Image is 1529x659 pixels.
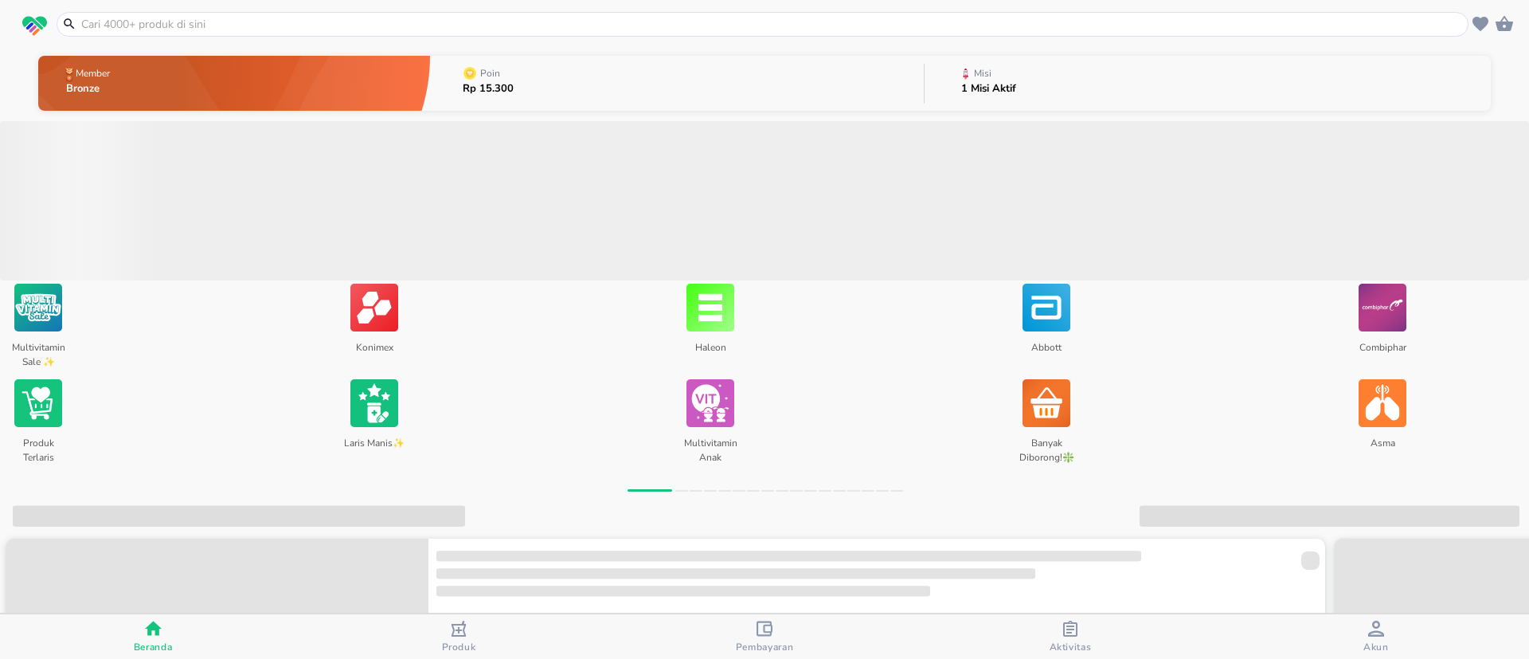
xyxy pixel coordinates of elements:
[1023,376,1070,430] img: Banyak Diborong!❇️
[350,280,398,335] img: Konimex
[686,280,734,335] img: Haleon
[1023,280,1070,335] img: Abbott
[22,16,47,37] img: logo_swiperx_s.bd005f3b.svg
[961,84,1016,94] p: 1 Misi Aktif
[134,641,173,653] span: Beranda
[6,335,69,367] p: Multivitamin Sale ✨
[1223,614,1529,659] button: Akun
[1351,430,1414,462] p: Asma
[736,641,794,653] span: Pembayaran
[66,84,113,94] p: Bronze
[1015,430,1077,462] p: Banyak Diborong!❇️
[678,430,741,462] p: Multivitamin Anak
[612,614,917,659] button: Pembayaran
[80,16,1464,33] input: Cari 4000+ produk di sini
[1050,641,1092,653] span: Aktivitas
[76,69,110,78] p: Member
[14,280,62,335] img: Multivitamin Sale ✨
[686,376,734,430] img: Multivitamin Anak
[925,52,1491,115] button: Misi1 Misi Aktif
[463,84,514,94] p: Rp 15.300
[342,335,405,367] p: Konimex
[342,430,405,462] p: Laris Manis✨
[480,69,500,78] p: Poin
[974,69,991,78] p: Misi
[1359,376,1406,430] img: Asma
[430,52,924,115] button: PoinRp 15.300
[442,641,476,653] span: Produk
[6,430,69,462] p: Produk Terlaris
[350,376,398,430] img: Laris Manis✨
[917,614,1223,659] button: Aktivitas
[1015,335,1077,367] p: Abbott
[14,376,62,430] img: Produk Terlaris
[38,52,430,115] button: MemberBronze
[1359,280,1406,335] img: Combiphar
[306,614,612,659] button: Produk
[1363,641,1389,653] span: Akun
[1351,335,1414,367] p: Combiphar
[678,335,741,367] p: Haleon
